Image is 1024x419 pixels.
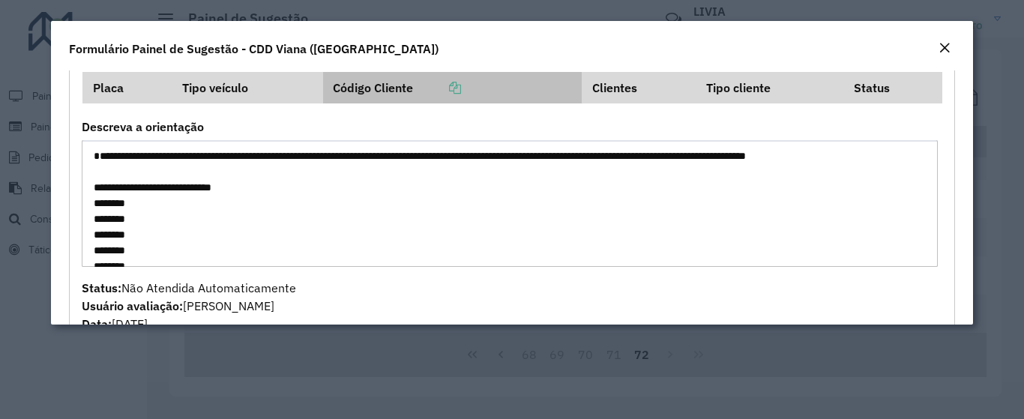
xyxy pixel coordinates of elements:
[82,280,121,295] strong: Status:
[696,72,843,103] th: Tipo cliente
[82,72,172,103] th: Placa
[939,42,951,54] em: Fechar
[82,118,204,136] label: Descreva a orientação
[843,72,942,103] th: Status
[934,39,955,58] button: Close
[582,72,696,103] th: Clientes
[172,72,323,103] th: Tipo veículo
[69,40,439,58] h4: Formulário Painel de Sugestão - CDD Viana ([GEOGRAPHIC_DATA])
[323,72,582,103] th: Código Cliente
[82,316,112,331] strong: Data:
[413,80,461,95] a: Copiar
[82,298,183,313] strong: Usuário avaliação:
[82,280,296,331] span: Não Atendida Automaticamente [PERSON_NAME] [DATE]
[69,65,954,341] div: Outras Orientações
